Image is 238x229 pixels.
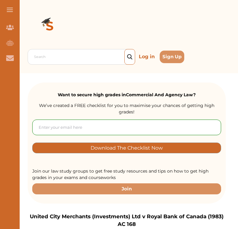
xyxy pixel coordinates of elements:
img: search_icon [127,54,132,60]
p: Join our law study groups to get free study resources and tips on how to get high grades in your ... [32,168,221,181]
button: [object Object] [32,143,221,153]
span: We’ve created a FREE checklist for you to maximise your chances of getting high grades! [39,103,214,115]
button: Join [32,183,221,194]
p: United City Merchants (Investments) Ltd v Royal Bank of Canada (1983) AC 168 [28,213,226,228]
input: Enter your email here [32,120,221,135]
p: Download The Checklist Now [91,144,163,151]
strong: Want to secure high grades in Commercial And Agency Law ? [58,92,196,97]
img: Logo [28,5,72,49]
button: Sign Up [160,51,184,63]
p: Log in [136,52,157,62]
